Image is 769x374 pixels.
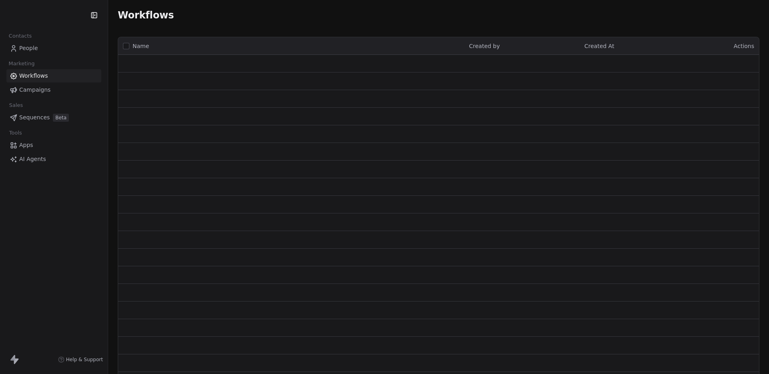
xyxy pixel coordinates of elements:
span: Created by [469,43,500,49]
a: Apps [6,139,101,152]
span: Tools [6,127,25,139]
span: Beta [53,114,69,122]
span: Help & Support [66,356,103,363]
span: Apps [19,141,33,149]
a: Workflows [6,69,101,82]
a: Help & Support [58,356,103,363]
a: Campaigns [6,83,101,97]
span: Sequences [19,113,50,122]
span: Workflows [19,72,48,80]
span: Contacts [5,30,35,42]
span: People [19,44,38,52]
a: People [6,42,101,55]
a: AI Agents [6,153,101,166]
span: Actions [734,43,754,49]
span: Name [133,42,149,50]
span: Workflows [118,10,174,21]
span: AI Agents [19,155,46,163]
span: Campaigns [19,86,50,94]
span: Created At [584,43,614,49]
span: Sales [6,99,26,111]
span: Marketing [5,58,38,70]
a: SequencesBeta [6,111,101,124]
